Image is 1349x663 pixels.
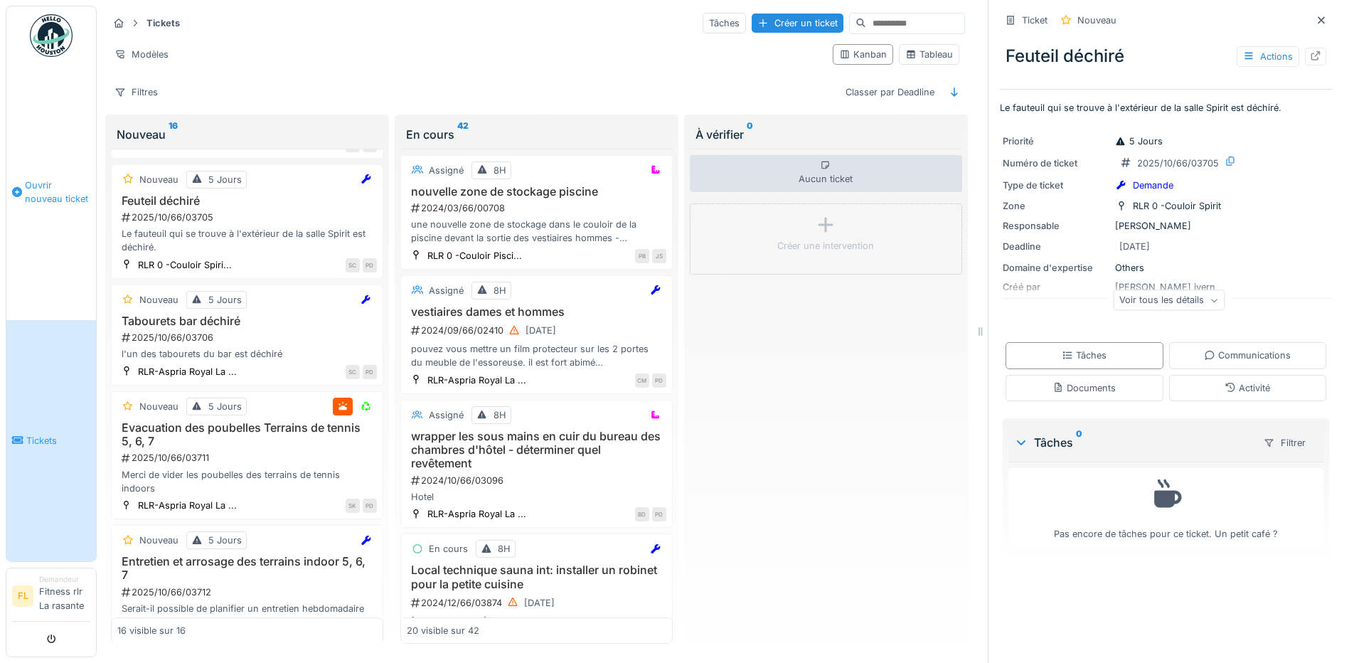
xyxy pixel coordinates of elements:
div: Activité [1225,381,1270,395]
div: Type de ticket [1003,179,1109,192]
div: 5 Jours [208,173,242,186]
div: PD [363,499,377,513]
div: 5 Jours [208,400,242,413]
li: Fitness rlr La rasante [39,574,90,618]
h3: Entretien et arrosage des terrains indoor 5, 6, 7 [117,555,377,582]
div: PD [652,507,666,521]
div: PD [652,373,666,388]
div: 8H [494,164,506,177]
h3: nouvelle zone de stockage piscine [407,185,666,198]
div: Tâches [1014,434,1252,451]
div: Pas encore de tâches pour ce ticket. Un petit café ? [1018,474,1314,541]
div: Deadline [1003,240,1109,253]
div: Assigné [429,408,464,422]
div: 5 Jours [208,534,242,547]
div: Créer une intervention [777,239,874,253]
div: Hotel [407,490,666,504]
div: Modèles [108,44,175,65]
div: 8H [494,408,506,422]
h3: Local technique sauna int: installer un robinet pour la petite cuisine [407,563,666,590]
div: [DATE] [526,324,556,337]
a: FL DemandeurFitness rlr La rasante [12,574,90,622]
div: 2024/03/66/00708 [410,201,666,215]
div: Ticket [1022,14,1047,27]
div: Tâches [1062,349,1107,362]
div: 2025/10/66/03706 [120,331,377,344]
div: Aucun ticket [690,155,962,192]
div: Classer par Deadline [839,82,941,102]
div: Kanban [839,48,887,61]
div: Serait-il possible de planifier un entretien hebdomadaire des terrains indoor 5, 6, 7? Pouvez-vou... [117,602,377,629]
div: RLR-Aspria Royal La ... [138,365,237,378]
div: Priorité [1003,134,1109,148]
div: Assigné [429,164,464,177]
div: RLR-Aspria Royal La ... [427,507,526,521]
div: Nouveau [1077,14,1116,27]
div: Numéro de ticket [1003,157,1109,170]
div: 20 visible sur 42 [407,624,479,637]
div: En cours [406,126,667,143]
div: Tâches [703,13,746,33]
div: Nouveau [139,173,178,186]
div: 5 Jours [1115,134,1163,148]
div: Voir tous les détails [1113,290,1225,311]
div: Demande [1133,179,1173,192]
div: RLR 0 -Couloir Pisci... [427,249,522,262]
sup: 0 [1076,434,1082,451]
div: une nouvelle zone de stockage dans le couloir de la piscine devant la sortie des vestiaires homme... [407,218,666,245]
span: Ouvrir nouveau ticket [25,179,90,206]
div: 2025/10/66/03711 [120,451,377,465]
div: 5 Jours [208,293,242,307]
span: Tickets [26,434,90,447]
h3: wrapper les sous mains en cuir du bureau des chambres d'hôtel - déterminer quel revêtement [407,430,666,471]
div: Others [1003,261,1329,275]
li: FL [12,585,33,607]
div: 2024/10/66/03096 [410,474,666,487]
div: [PERSON_NAME] [1003,219,1329,233]
div: Créer un ticket [752,14,843,33]
h3: Tabourets bar déchiré [117,314,377,328]
div: 2025/10/66/03705 [1137,157,1219,170]
div: Actions [1237,46,1299,67]
a: Tickets [6,320,96,561]
div: CM [635,373,649,388]
div: RLR-Aspria Royal La ... [138,499,237,512]
h3: Feuteil déchiré [117,194,377,208]
div: Communications [1204,349,1291,362]
h3: vestiaires dames et hommes [407,305,666,319]
div: BD [635,507,649,521]
sup: 42 [457,126,469,143]
div: Nouveau [117,126,378,143]
div: SC [346,365,360,379]
div: JS [652,249,666,263]
div: Nouveau [139,293,178,307]
strong: Tickets [141,16,186,30]
div: SC [346,258,360,272]
p: Le fauteuil qui se trouve à l'extérieur de la salle Spirit est déchiré. [1000,101,1332,115]
div: Filtrer [1257,433,1312,453]
div: 2024/09/66/02410 [410,322,666,339]
div: l'un des tabourets du bar est déchiré [117,347,377,361]
div: [DATE] [524,596,555,610]
h3: Evacuation des poubelles Terrains de tennis 5, 6, 7 [117,421,377,448]
div: RLR-Aspria Royal La ... [427,373,526,387]
div: 16 visible sur 16 [117,624,186,637]
div: [DATE] [1119,240,1150,253]
div: 2025/10/66/03705 [120,211,377,224]
div: En cours [429,542,468,556]
div: Filtres [108,82,164,102]
div: SK [346,499,360,513]
div: Domaine d'expertise [1003,261,1109,275]
div: RLR 0 -Couloir Spirit [1133,199,1221,213]
div: Nouveau [139,400,178,413]
div: 2024/12/66/03874 [410,594,666,612]
div: PD [363,365,377,379]
div: 8H [494,284,506,297]
div: 8H [498,542,511,556]
div: pouvez vous mettre un film protecteur sur les 2 portes du meuble de l'essoreuse. il est fort abim... [407,342,666,369]
div: Responsable [1003,219,1109,233]
div: Le fauteuil qui se trouve à l'extérieur de la salle Spirit est déchiré. [117,227,377,254]
div: [PERSON_NAME], pourrais tu faire l'installation pour avoir l'eau à la petite cuisisne dans le loc... [407,615,666,642]
sup: 0 [747,126,753,143]
div: Zone [1003,199,1109,213]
